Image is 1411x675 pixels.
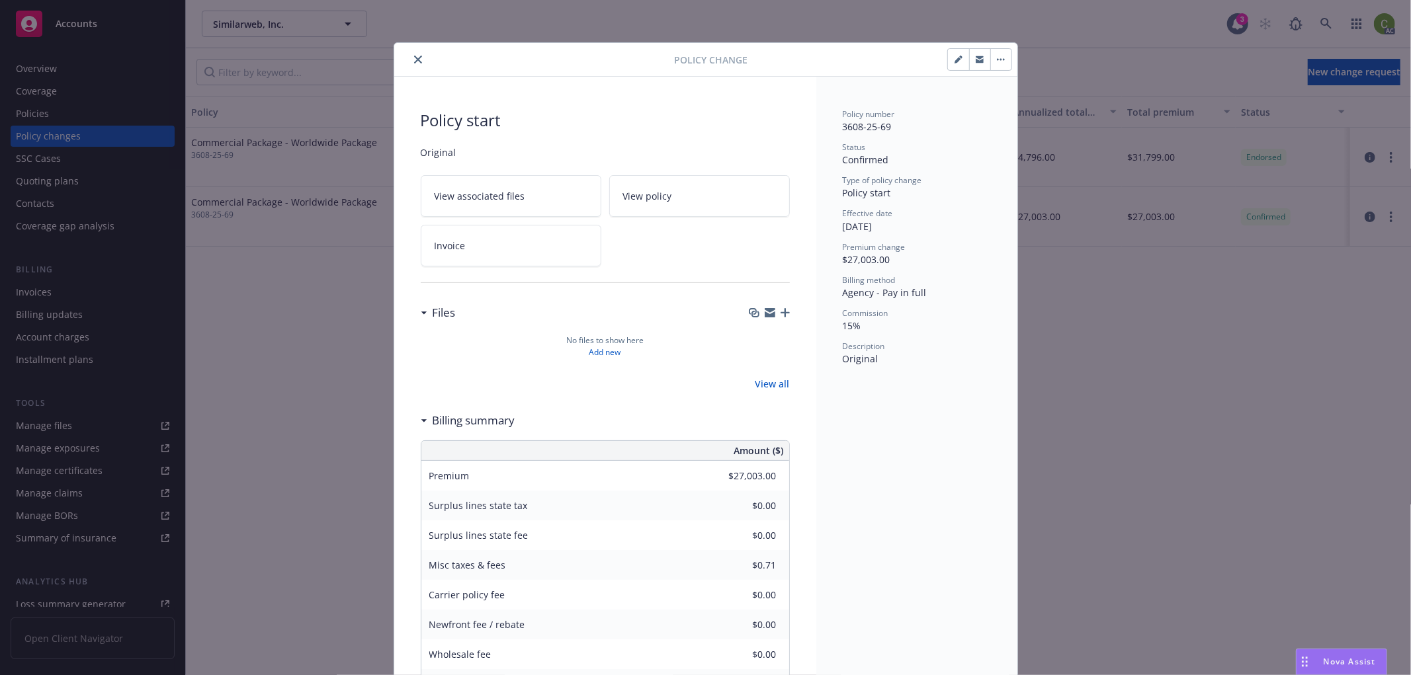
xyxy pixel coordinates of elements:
span: No files to show here [566,335,644,346]
span: View policy [623,189,672,203]
input: 0.00 [699,555,785,575]
span: Agency - Pay in full [843,286,927,299]
span: Policy start [843,186,891,199]
span: Newfront fee / rebate [429,618,525,631]
span: 15% [843,319,861,332]
a: Invoice [421,225,601,266]
span: Status [843,141,866,153]
button: Nova Assist [1296,649,1387,675]
span: Description [843,340,885,352]
span: Wholesale fee [429,648,492,660]
span: Premium change [843,241,906,253]
span: Original [421,145,790,159]
span: 3608-25-69 [843,120,892,133]
span: Billing method [843,274,896,286]
span: Carrier policy fee [429,588,505,601]
span: Confirmed [843,153,889,166]
div: Drag to move [1297,649,1313,674]
span: Surplus lines state tax [429,499,528,512]
span: [DATE] [843,220,873,233]
span: Effective date [843,208,893,219]
a: View associated files [421,175,601,217]
input: 0.00 [699,644,785,664]
span: Invoice [435,239,466,253]
span: Commission [843,307,888,319]
span: Original [843,352,878,365]
span: Policy start [421,108,790,132]
input: 0.00 [699,525,785,545]
span: Misc taxes & fees [429,559,506,571]
a: Add new [589,346,621,358]
span: Surplus lines state fee [429,529,529,541]
input: 0.00 [699,584,785,604]
div: Files [421,304,456,321]
span: Amount ($) [734,444,784,457]
div: Billing summary [421,412,515,429]
a: View all [755,377,790,391]
span: Type of policy change [843,175,922,186]
a: View policy [609,175,790,217]
input: 0.00 [699,495,785,515]
button: close [410,52,426,67]
span: Premium [429,469,470,482]
h3: Files [433,304,456,321]
h3: Billing summary [433,412,515,429]
span: Policy Change [674,53,748,67]
span: $27,003.00 [843,253,890,266]
span: View associated files [435,189,525,203]
span: Nova Assist [1324,656,1376,667]
span: Policy number [843,108,895,120]
input: 0.00 [699,465,785,485]
input: 0.00 [699,614,785,634]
